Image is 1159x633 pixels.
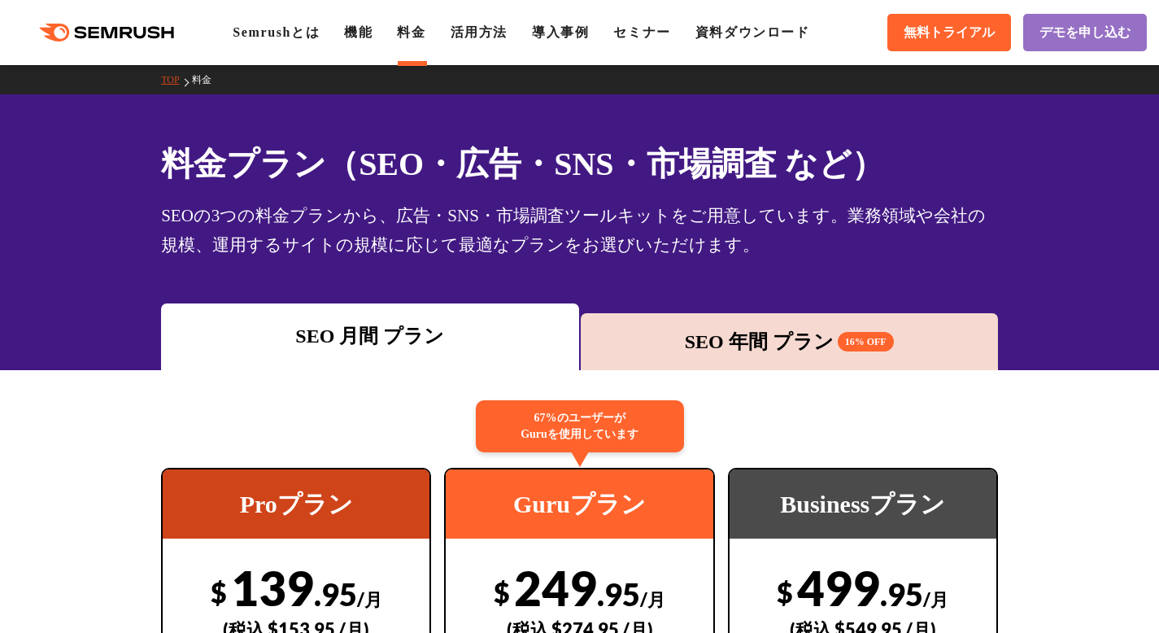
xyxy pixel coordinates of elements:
div: SEO 月間 プラン [169,321,570,351]
span: .95 [597,575,640,613]
a: セミナー [613,25,670,39]
span: /月 [640,588,665,610]
a: 導入事例 [532,25,589,39]
span: $ [211,575,227,609]
a: デモを申し込む [1023,14,1147,51]
a: 無料トライアル [887,14,1011,51]
span: 無料トライアル [904,24,995,41]
a: 資料ダウンロード [695,25,810,39]
span: デモを申し込む [1039,24,1131,41]
span: $ [777,575,793,609]
div: SEOの3つの料金プランから、広告・SNS・市場調査ツールキットをご用意しています。業務領域や会社の規模、運用するサイトの規模に応じて最適なプランをお選びいただけます。 [161,201,998,260]
span: $ [494,575,510,609]
a: Semrushとは [233,25,320,39]
a: 機能 [344,25,373,39]
a: 料金 [192,74,224,85]
div: Proプラン [163,469,429,539]
span: .95 [314,575,357,613]
div: Businessプラン [730,469,996,539]
a: 活用方法 [451,25,508,39]
a: 料金 [397,25,425,39]
div: SEO 年間 プラン [589,327,990,356]
span: .95 [880,575,923,613]
span: /月 [923,588,948,610]
span: 16% OFF [838,332,894,351]
span: /月 [357,588,382,610]
div: 67%のユーザーが Guruを使用しています [476,400,684,452]
h1: 料金プラン（SEO・広告・SNS・市場調査 など） [161,140,998,188]
div: Guruプラン [446,469,712,539]
a: TOP [161,74,191,85]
